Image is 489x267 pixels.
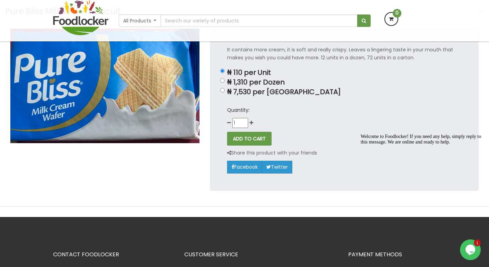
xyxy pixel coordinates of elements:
[227,132,272,146] button: ADD TO CART
[227,78,461,86] p: ₦ 1,310 per Dozen
[160,14,357,27] input: Search our variety of products
[10,29,199,143] img: Pure Bliss Milk Wafers Biscuit
[227,161,262,173] a: Facebook
[184,251,338,258] h3: CUSTOMER SERVICE
[220,78,225,83] input: ₦ 1,310 per Dozen
[3,3,127,14] div: Welcome to Foodlocker! If you need any help, simply reply to this message. We are online and read...
[460,239,482,260] iframe: chat widget
[358,131,482,236] iframe: chat widget
[227,149,317,157] p: Share this product with your friends
[220,88,225,92] input: ₦ 7,530 per [GEOGRAPHIC_DATA]
[3,3,123,13] span: Welcome to Foodlocker! If you need any help, simply reply to this message. We are online and read...
[262,161,292,173] a: Twitter
[119,14,161,27] button: All Products
[227,69,461,77] p: ₦ 110 per Unit
[227,88,461,96] p: ₦ 7,530 per [GEOGRAPHIC_DATA]
[227,107,250,113] strong: Quantity:
[53,251,174,258] h3: CONTACT FOODLOCKER
[393,9,401,18] span: 0
[220,69,225,73] input: ₦ 110 per Unit
[227,46,461,62] p: It contains more cream, it is soft and really crispy. Leaves a lingering taste in your mouth that...
[348,251,436,258] h3: PAYMENT METHODS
